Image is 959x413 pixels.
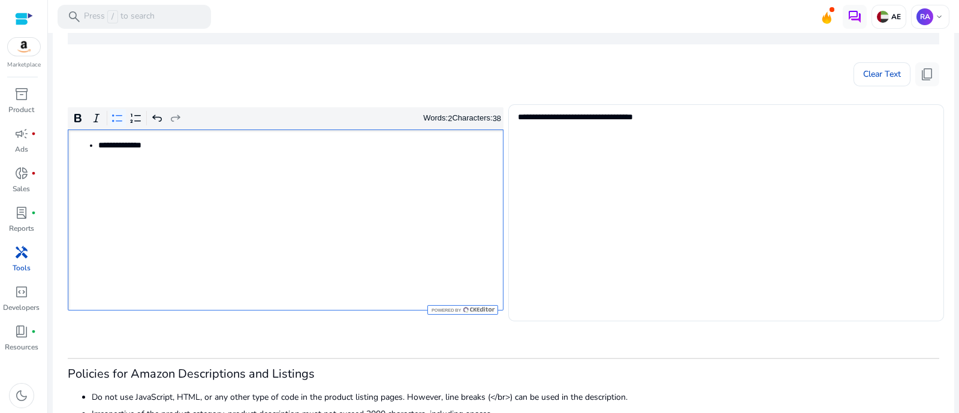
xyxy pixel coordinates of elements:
[92,391,939,403] li: Do not use JavaScript, HTML, or any other type of code in the product listing pages. However, lin...
[920,67,934,82] span: content_copy
[448,114,452,123] label: 2
[877,11,889,23] img: ae.svg
[13,263,31,273] p: Tools
[68,129,503,310] div: Rich Text Editor. Editing area: main. Press Alt+0 for help.
[14,206,29,220] span: lab_profile
[493,114,501,123] label: 38
[889,12,901,22] p: AE
[863,62,901,86] span: Clear Text
[13,183,30,194] p: Sales
[7,61,41,70] p: Marketplace
[14,285,29,299] span: code_blocks
[107,10,118,23] span: /
[423,111,501,126] div: Words: Characters:
[430,308,461,313] span: Powered by
[14,126,29,141] span: campaign
[3,302,40,313] p: Developers
[934,12,944,22] span: keyboard_arrow_down
[67,10,82,24] span: search
[31,171,36,176] span: fiber_manual_record
[915,62,939,86] button: content_copy
[68,107,503,130] div: Editor toolbar
[14,245,29,260] span: handyman
[14,87,29,101] span: inventory_2
[31,210,36,215] span: fiber_manual_record
[84,10,155,23] p: Press to search
[9,223,34,234] p: Reports
[31,131,36,136] span: fiber_manual_record
[916,8,933,25] p: RA
[15,144,28,155] p: Ads
[14,166,29,180] span: donut_small
[854,62,910,86] button: Clear Text
[14,324,29,339] span: book_4
[31,329,36,334] span: fiber_manual_record
[8,104,34,115] p: Product
[14,388,29,403] span: dark_mode
[8,38,40,56] img: amazon.svg
[68,367,939,381] h3: Policies for Amazon Descriptions and Listings
[5,342,38,352] p: Resources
